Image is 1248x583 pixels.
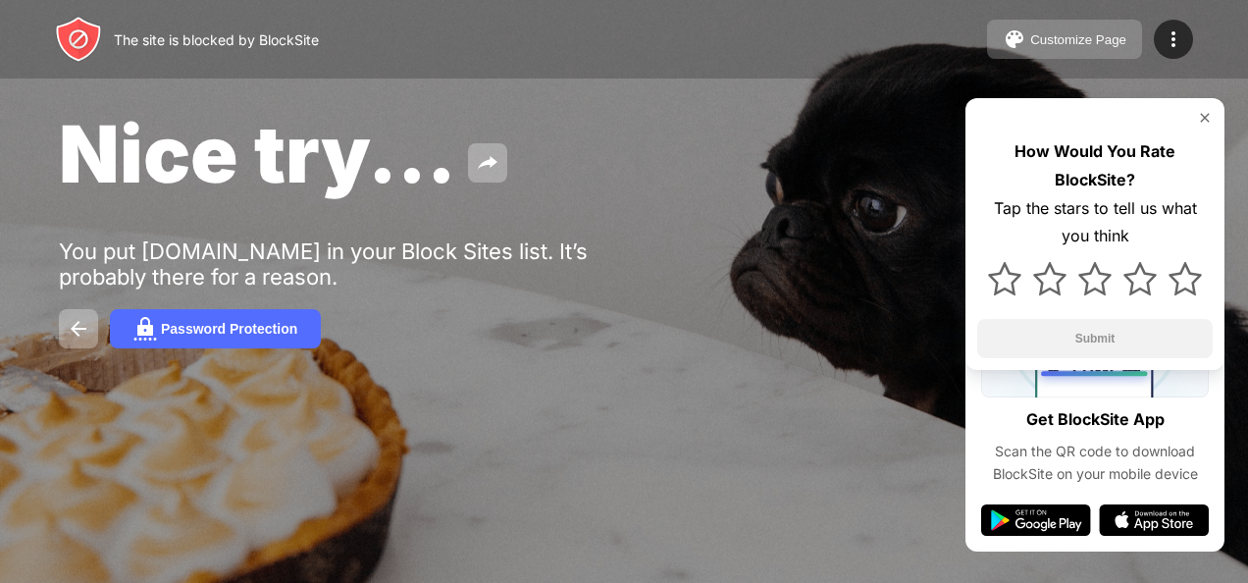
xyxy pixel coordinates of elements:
button: Password Protection [110,309,321,348]
img: pallet.svg [1003,27,1026,51]
img: back.svg [67,317,90,341]
div: Password Protection [161,321,297,337]
img: password.svg [133,317,157,341]
button: Submit [977,319,1213,358]
span: Nice try... [59,106,456,201]
button: Customize Page [987,20,1142,59]
img: menu-icon.svg [1162,27,1185,51]
img: app-store.svg [1099,504,1209,536]
img: star.svg [1123,262,1157,295]
img: rate-us-close.svg [1197,110,1213,126]
img: star.svg [1078,262,1112,295]
img: header-logo.svg [55,16,102,63]
img: star.svg [1033,262,1066,295]
div: Customize Page [1030,32,1126,47]
img: share.svg [476,151,499,175]
div: How Would You Rate BlockSite? [977,137,1213,194]
img: google-play.svg [981,504,1091,536]
div: The site is blocked by BlockSite [114,31,319,48]
img: star.svg [1169,262,1202,295]
div: Scan the QR code to download BlockSite on your mobile device [981,441,1209,485]
div: You put [DOMAIN_NAME] in your Block Sites list. It’s probably there for a reason. [59,238,665,290]
div: Tap the stars to tell us what you think [977,194,1213,251]
img: star.svg [988,262,1021,295]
